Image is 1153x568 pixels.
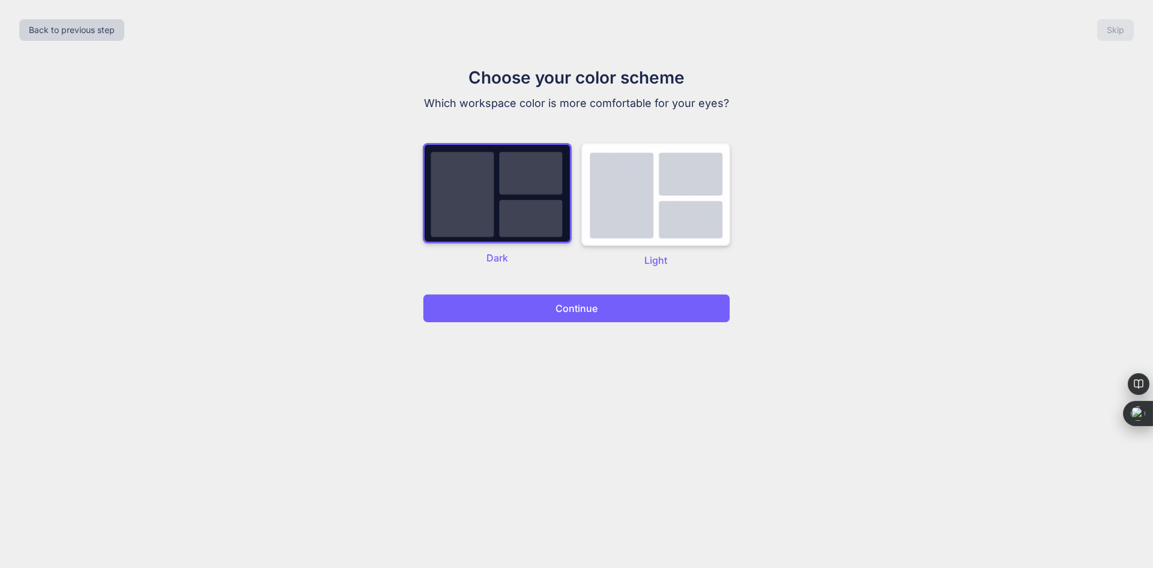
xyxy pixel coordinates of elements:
[375,95,778,112] p: Which workspace color is more comfortable for your eyes?
[555,301,598,316] p: Continue
[19,19,124,41] button: Back to previous step
[423,143,572,243] img: dark
[423,251,572,265] p: Dark
[375,65,778,90] h1: Choose your color scheme
[581,253,730,267] p: Light
[581,143,730,246] img: dark
[1097,19,1134,41] button: Skip
[423,294,730,323] button: Continue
